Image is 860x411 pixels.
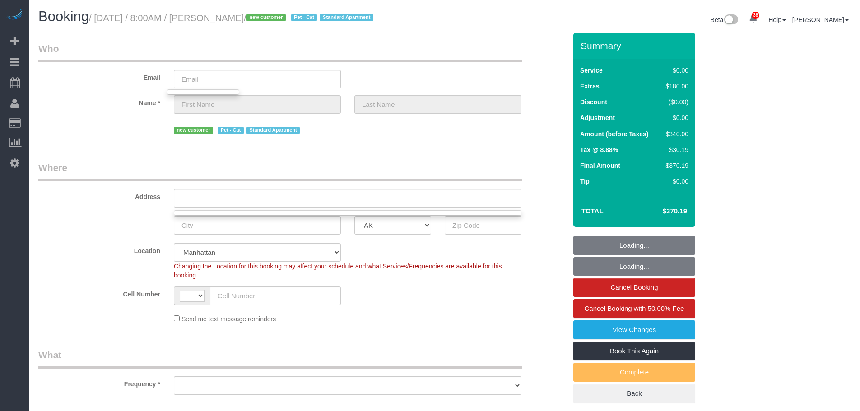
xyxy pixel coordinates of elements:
span: / [244,13,376,23]
h4: $370.19 [636,208,687,215]
a: Book This Again [573,342,695,360]
label: Tax @ 8.88% [580,145,618,154]
input: Last Name [354,95,521,114]
div: $30.19 [662,145,688,154]
label: Discount [580,97,607,106]
a: Cancel Booking [573,278,695,297]
label: Adjustment [580,113,615,122]
div: ($0.00) [662,97,688,106]
legend: What [38,348,522,369]
span: Send me text message reminders [181,315,276,323]
span: new customer [174,127,213,134]
legend: Who [38,42,522,62]
a: View Changes [573,320,695,339]
legend: Where [38,161,522,181]
label: Name * [32,95,167,107]
label: Address [32,189,167,201]
label: Tip [580,177,590,186]
span: new customer [246,14,286,21]
input: First Name [174,95,341,114]
label: Cell Number [32,286,167,299]
label: Extras [580,82,600,91]
a: Cancel Booking with 50.00% Fee [573,299,695,318]
h3: Summary [581,41,691,51]
a: Help [768,16,786,23]
span: 38 [752,12,759,19]
input: Email [174,70,341,88]
label: Amount (before Taxes) [580,129,648,139]
a: Back [573,384,695,403]
small: / [DATE] / 8:00AM / [PERSON_NAME] [89,13,376,23]
strong: Total [581,207,604,215]
span: Pet - Cat [291,14,317,21]
span: Booking [38,9,89,24]
img: New interface [723,14,738,26]
input: Cell Number [210,286,341,305]
img: Automaid Logo [5,9,23,22]
div: $0.00 [662,113,688,122]
a: 38 [744,9,762,29]
span: Standard Apartment [246,127,300,134]
span: Pet - Cat [218,127,244,134]
div: $0.00 [662,66,688,75]
label: Final Amount [580,161,620,170]
label: Frequency * [32,376,167,388]
a: Beta [711,16,739,23]
div: $370.19 [662,161,688,170]
div: $0.00 [662,177,688,186]
label: Location [32,243,167,255]
div: $180.00 [662,82,688,91]
label: Email [32,70,167,82]
div: $340.00 [662,129,688,139]
label: Service [580,66,603,75]
span: Standard Apartment [320,14,373,21]
input: Zip Code [445,216,521,235]
a: [PERSON_NAME] [792,16,849,23]
span: Changing the Location for this booking may affect your schedule and what Services/Frequencies are... [174,263,502,279]
input: City [174,216,341,235]
span: Cancel Booking with 50.00% Fee [585,305,684,312]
